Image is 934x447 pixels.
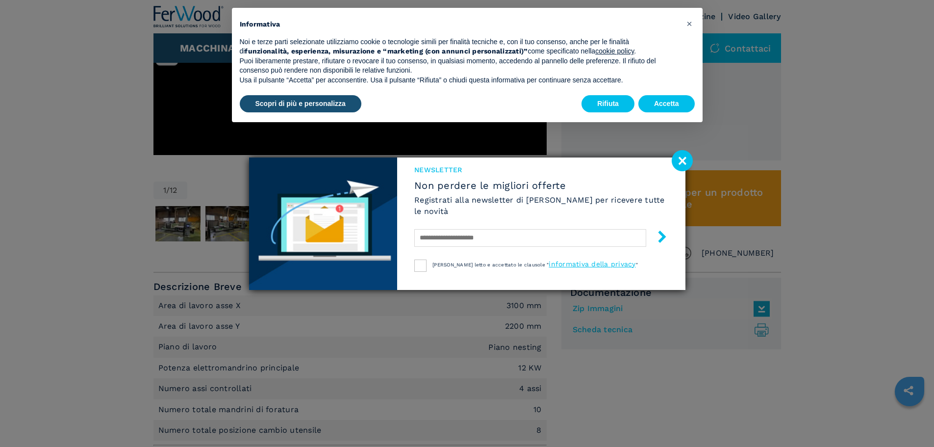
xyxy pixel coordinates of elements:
[636,262,638,267] span: "
[414,180,668,191] span: Non perdere le migliori offerte
[595,47,634,55] a: cookie policy
[240,56,679,76] p: Puoi liberamente prestare, rifiutare o revocare il tuo consenso, in qualsiasi momento, accedendo ...
[240,76,679,85] p: Usa il pulsante “Accetta” per acconsentire. Usa il pulsante “Rifiuta” o chiudi questa informativa...
[414,194,668,217] h6: Registrati alla newsletter di [PERSON_NAME] per ricevere tutte le novità
[245,47,528,55] strong: funzionalità, esperienza, misurazione e “marketing (con annunci personalizzati)”
[581,95,634,113] button: Rifiuta
[240,95,361,113] button: Scopri di più e personalizza
[432,262,549,267] span: [PERSON_NAME] letto e accettato le clausole "
[414,165,668,175] span: NEWSLETTER
[686,18,692,29] span: ×
[638,95,695,113] button: Accetta
[240,37,679,56] p: Noi e terze parti selezionate utilizziamo cookie o tecnologie simili per finalità tecniche e, con...
[549,260,635,268] a: informativa della privacy
[646,227,668,250] button: submit-button
[249,158,398,290] img: Newsletter image
[240,20,679,29] h2: Informativa
[682,16,698,31] button: Chiudi questa informativa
